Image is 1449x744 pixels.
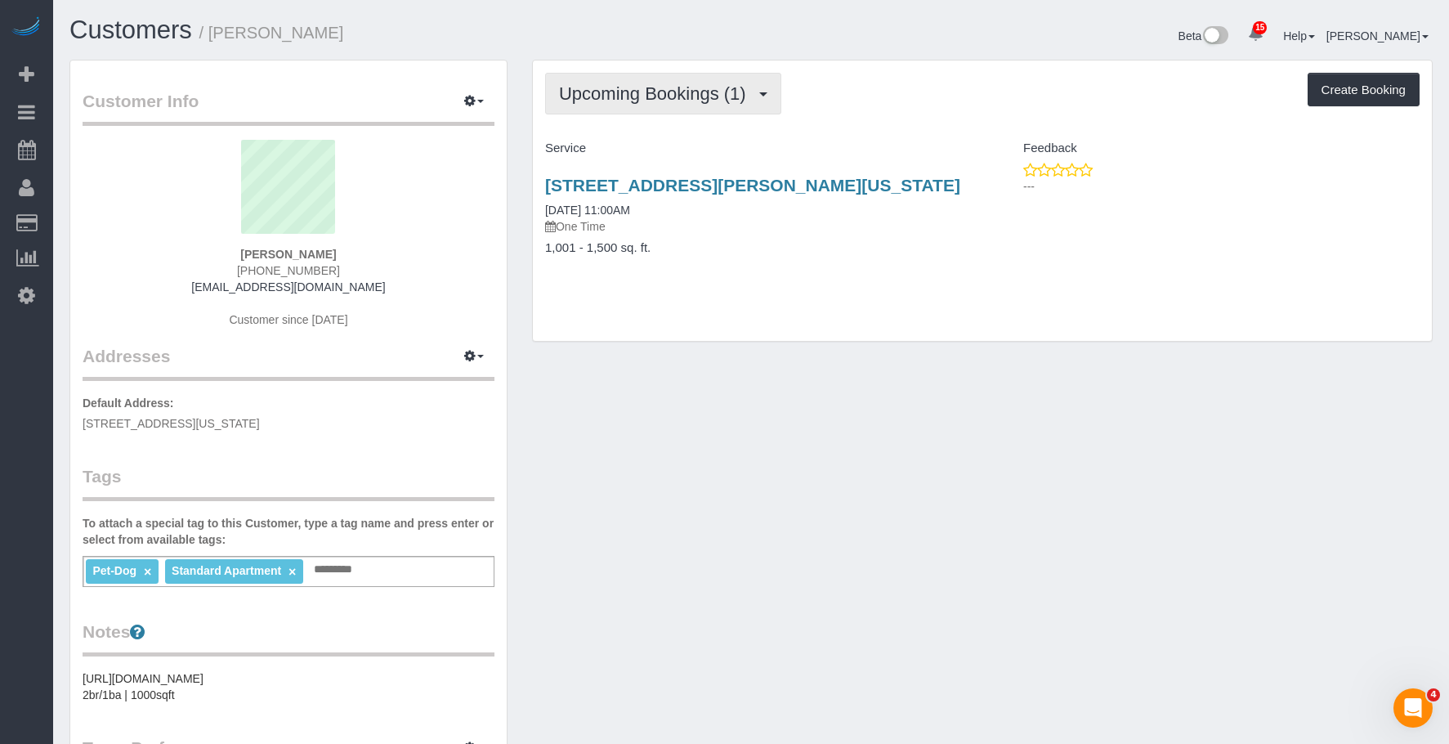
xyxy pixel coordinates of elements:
strong: [PERSON_NAME] [240,248,336,261]
button: Upcoming Bookings (1) [545,73,781,114]
a: [STREET_ADDRESS][PERSON_NAME][US_STATE] [545,176,960,195]
h4: 1,001 - 1,500 sq. ft. [545,241,970,255]
legend: Notes [83,620,494,657]
legend: Tags [83,464,494,501]
pre: [URL][DOMAIN_NAME] 2br/1ba | 1000sqft [83,670,494,703]
a: Beta [1178,29,1229,43]
a: × [288,565,296,579]
span: Customer since [DATE] [229,313,347,326]
a: [PERSON_NAME] [1326,29,1429,43]
img: New interface [1201,26,1228,47]
a: 15 [1240,16,1272,52]
a: Customers [69,16,192,44]
small: / [PERSON_NAME] [199,24,344,42]
span: [STREET_ADDRESS][US_STATE] [83,417,260,430]
legend: Customer Info [83,89,494,126]
h4: Service [545,141,970,155]
a: Help [1283,29,1315,43]
span: Standard Apartment [172,564,281,577]
p: --- [1023,178,1420,195]
label: Default Address: [83,395,174,411]
span: 15 [1253,21,1267,34]
p: One Time [545,218,970,235]
button: Create Booking [1308,73,1420,107]
a: × [144,565,151,579]
h4: Feedback [995,141,1420,155]
span: Upcoming Bookings (1) [559,83,754,104]
iframe: Intercom live chat [1393,688,1433,728]
label: To attach a special tag to this Customer, type a tag name and press enter or select from availabl... [83,515,494,548]
img: Automaid Logo [10,16,42,39]
a: [EMAIL_ADDRESS][DOMAIN_NAME] [191,280,385,294]
a: [DATE] 11:00AM [545,204,630,217]
span: 4 [1427,688,1440,701]
span: Pet-Dog [92,564,136,577]
span: [PHONE_NUMBER] [237,264,340,277]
